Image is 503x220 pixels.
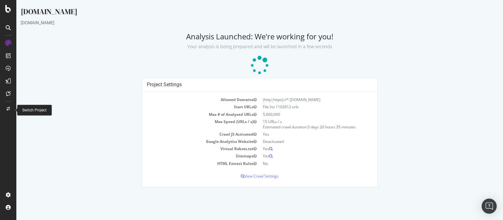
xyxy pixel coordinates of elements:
p: View Crawl Settings [130,173,356,179]
td: Yes [243,145,356,152]
td: HTML Extract Rules [130,160,243,167]
td: Google Analytics Website [130,138,243,145]
td: Max # of Analysed URLs [130,111,243,118]
div: [DOMAIN_NAME] [4,20,482,26]
td: 15 URLs / s Estimated crawl duration: [243,118,356,131]
td: Allowed Domains [130,96,243,103]
td: Max Speed (URLs / s) [130,118,243,131]
td: Crawl JS Activated [130,131,243,138]
td: Virtual Robots.txt [130,145,243,152]
td: File list 1102612 urls [243,103,356,110]
td: Sitemaps [130,152,243,160]
small: Your analysis is being prepared and will be launched in a few seconds [171,43,316,49]
div: [DOMAIN_NAME] [4,6,482,20]
div: Open Intercom Messenger [482,199,497,214]
td: (http|https)://*.[DOMAIN_NAME] [243,96,356,103]
td: Yes [243,152,356,160]
td: 5,000,000 [243,111,356,118]
td: Yes [243,131,356,138]
span: 3 days 20 hours 35 minutes [291,124,339,130]
td: Start URLs [130,103,243,110]
h2: Analysis Launched: We're working for you! [4,32,482,50]
td: Deactivated [243,138,356,145]
td: No [243,160,356,167]
div: Switch Project [22,108,47,113]
h4: Project Settings [130,82,356,88]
